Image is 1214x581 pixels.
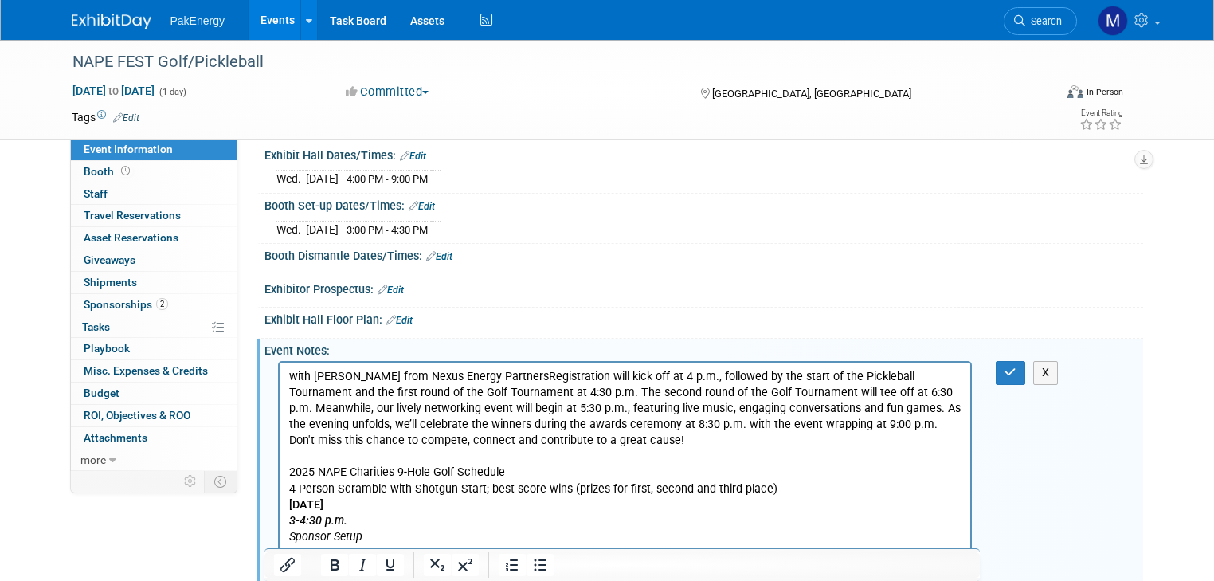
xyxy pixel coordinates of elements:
span: Sponsorships [84,298,168,311]
a: ROI, Objectives & ROO [71,405,237,426]
a: Tasks [71,316,237,338]
b: 6:30-8:30 p.m. [10,375,84,389]
button: Superscript [452,554,479,576]
button: Numbered list [499,554,526,576]
span: more [80,453,106,466]
a: more [71,449,237,471]
i: Awards Ceremony & Networking [10,407,170,437]
div: Event Format [968,83,1123,107]
td: Toggle Event Tabs [204,471,237,492]
span: 2 [156,298,168,310]
a: Edit [386,315,413,326]
i: Second Round of Golf Tournament [10,375,182,405]
div: Exhibit Hall Floor Plan: [264,308,1143,328]
img: Mary Walker [1098,6,1128,36]
button: X [1033,361,1059,384]
span: Shipments [84,276,137,289]
div: Booth Dismantle Dates/Times: [264,244,1143,265]
div: NAPE FEST Golf/Pickleball [67,48,1034,77]
b: 4-4:30 p.m. [10,183,68,197]
a: Asset Reservations [71,227,237,249]
span: Tasks [82,320,110,333]
button: Italic [349,554,376,576]
img: Format-Inperson.png [1067,85,1083,98]
span: Giveaways [84,253,135,266]
span: (1 day) [158,87,186,97]
span: ROI, Objectives & ROO [84,409,190,422]
b: 8:30-9 p.m. [10,407,68,421]
a: Attachments [71,427,237,449]
a: Budget [71,383,237,404]
span: [GEOGRAPHIC_DATA], [GEOGRAPHIC_DATA] [712,88,911,100]
i: Registration and Material Pick Up [10,199,177,213]
button: Subscript [424,554,451,576]
a: Misc. Expenses & Credits [71,360,237,382]
b: [DATE] [10,135,44,149]
span: Search [1025,15,1062,27]
a: Shipments [71,272,237,293]
body: Rich Text Area. Press ALT-0 for help. [9,6,683,438]
a: Event Information [71,139,237,160]
b: 4:30-8:30 p.m. [10,231,84,245]
i: Pickleball Tournament [10,247,119,261]
button: Underline [377,554,404,576]
i: Sponsor Setup [10,167,83,181]
div: Event Rating [1079,109,1122,117]
div: Exhibitor Prospectus: [264,277,1143,298]
a: Edit [113,112,139,124]
a: Sponsorships2 [71,294,237,316]
span: 4:00 PM - 9:00 PM [347,173,428,185]
span: Misc. Expenses & Credits [84,364,208,377]
td: [DATE] [306,171,339,187]
div: Booth Set-up Dates/Times: [264,194,1143,214]
span: Event Information [84,143,173,155]
a: Booth [71,161,237,183]
td: Wed. [276,221,306,238]
span: Booth not reserved yet [118,165,133,177]
a: Travel Reservations [71,205,237,226]
div: In-Person [1086,86,1123,98]
a: Edit [400,151,426,162]
td: Personalize Event Tab Strip [177,471,205,492]
span: [DATE] [DATE] [72,84,155,98]
span: Booth [84,165,133,178]
td: [DATE] [306,221,339,238]
span: Staff [84,187,108,200]
img: ExhibitDay [72,14,151,29]
i: First Round of Golf Tournament [10,295,168,324]
i: Networking with Live Music & Games [10,328,193,357]
button: Bullet list [527,554,554,576]
span: Asset Reservations [84,231,178,244]
b: 5-9 p.m. [10,328,52,341]
button: Insert/edit link [274,554,301,576]
td: Tags [72,109,139,125]
a: Playbook [71,338,237,359]
td: Wed. [276,171,306,187]
a: Edit [409,201,435,212]
button: Bold [321,554,348,576]
b: 4:30-6:30 p.m. [10,295,84,308]
span: Travel Reservations [84,209,181,222]
a: Search [1004,7,1077,35]
span: 3:00 PM - 4:30 PM [347,224,428,236]
div: Exhibit Hall Dates/Times: [264,143,1143,164]
span: to [106,84,121,97]
a: Edit [378,285,404,296]
a: Edit [426,251,452,262]
span: Attachments [84,431,147,444]
div: Event Notes: [264,339,1143,359]
span: Playbook [84,342,130,355]
a: Staff [71,183,237,205]
span: Budget [84,387,119,399]
span: PakEnergy [170,14,225,27]
b: 3-4:30 p.m. [10,151,68,165]
button: Committed [340,84,435,100]
p: with [PERSON_NAME] from Nexus Energy PartnersRegistration will kick off at 4 p.m., followed by th... [10,6,683,438]
a: Giveaways [71,249,237,271]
